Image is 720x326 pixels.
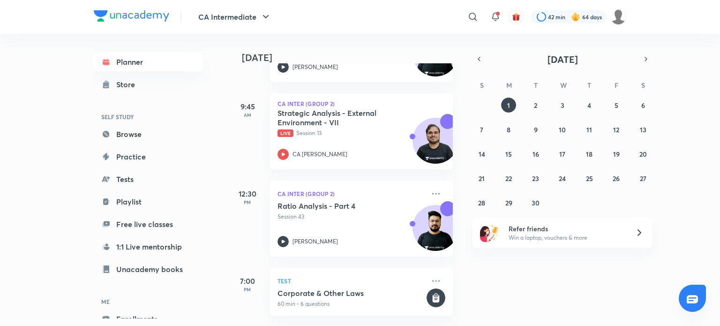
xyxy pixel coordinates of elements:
p: CA [PERSON_NAME] [292,150,347,159]
button: September 12, 2025 [609,122,624,137]
button: September 7, 2025 [474,122,489,137]
button: September 6, 2025 [636,98,651,113]
p: Session 43 [277,212,425,221]
button: September 11, 2025 [582,122,597,137]
abbr: September 10, 2025 [559,125,566,134]
button: September 26, 2025 [609,171,624,186]
abbr: September 20, 2025 [639,150,647,159]
button: September 23, 2025 [528,171,543,186]
span: [DATE] [547,53,578,66]
button: September 17, 2025 [555,146,570,161]
button: September 18, 2025 [582,146,597,161]
a: 1:1 Live mentorship [94,237,202,256]
h6: SELF STUDY [94,109,202,125]
button: September 10, 2025 [555,122,570,137]
h5: Strategic Analysis - External Environment - VII [277,108,394,127]
button: September 22, 2025 [501,171,516,186]
abbr: Tuesday [534,81,538,90]
button: September 15, 2025 [501,146,516,161]
p: Session 13 [277,129,425,137]
button: September 14, 2025 [474,146,489,161]
abbr: September 7, 2025 [480,125,483,134]
h5: Ratio Analysis - Part 4 [277,201,394,211]
abbr: September 8, 2025 [507,125,510,134]
a: Company Logo [94,10,169,24]
abbr: September 5, 2025 [615,101,618,110]
button: September 20, 2025 [636,146,651,161]
abbr: September 23, 2025 [532,174,539,183]
abbr: September 25, 2025 [586,174,593,183]
abbr: September 3, 2025 [561,101,564,110]
button: CA Intermediate [193,8,277,26]
p: PM [229,287,266,292]
button: September 25, 2025 [582,171,597,186]
abbr: September 26, 2025 [613,174,620,183]
p: AM [229,112,266,118]
button: September 30, 2025 [528,195,543,210]
h5: 7:00 [229,275,266,287]
img: avatar [512,13,520,21]
h5: 12:30 [229,188,266,199]
h4: [DATE] [242,52,462,63]
button: September 19, 2025 [609,146,624,161]
abbr: September 16, 2025 [532,150,539,159]
button: September 16, 2025 [528,146,543,161]
abbr: September 29, 2025 [505,198,512,207]
abbr: September 4, 2025 [587,101,591,110]
p: CA Inter (Group 2) [277,101,445,106]
p: Win a laptop, vouchers & more [509,234,624,242]
a: Browse [94,125,202,144]
img: referral [480,223,499,242]
button: September 24, 2025 [555,171,570,186]
h6: ME [94,294,202,310]
p: CA Inter (Group 2) [277,188,425,199]
a: Practice [94,147,202,166]
div: Store [116,79,141,90]
button: September 27, 2025 [636,171,651,186]
abbr: September 2, 2025 [534,101,537,110]
button: September 13, 2025 [636,122,651,137]
a: Free live classes [94,215,202,234]
abbr: September 19, 2025 [613,150,620,159]
button: September 4, 2025 [582,98,597,113]
abbr: September 28, 2025 [478,198,485,207]
abbr: September 14, 2025 [479,150,485,159]
p: Test [277,275,425,287]
h5: Corporate & Other Laws [277,288,425,298]
p: 60 min • 6 questions [277,300,425,308]
button: September 3, 2025 [555,98,570,113]
abbr: September 12, 2025 [613,125,619,134]
button: September 9, 2025 [528,122,543,137]
img: Company Logo [94,10,169,22]
button: [DATE] [486,53,639,66]
abbr: September 24, 2025 [559,174,566,183]
img: Avatar [413,210,458,255]
abbr: Sunday [480,81,484,90]
a: Store [94,75,202,94]
abbr: September 6, 2025 [641,101,645,110]
p: [PERSON_NAME] [292,63,338,71]
a: Planner [94,53,202,71]
p: [PERSON_NAME] [292,237,338,246]
abbr: September 15, 2025 [505,150,512,159]
a: Unacademy books [94,260,202,279]
button: avatar [509,9,524,24]
h5: 9:45 [229,101,266,112]
img: streak [571,12,580,22]
h6: Refer friends [509,224,624,234]
button: September 8, 2025 [501,122,516,137]
abbr: Saturday [641,81,645,90]
abbr: Monday [506,81,512,90]
abbr: September 18, 2025 [586,150,592,159]
button: September 5, 2025 [609,98,624,113]
button: September 28, 2025 [474,195,489,210]
abbr: September 1, 2025 [507,101,510,110]
button: September 29, 2025 [501,195,516,210]
abbr: September 22, 2025 [505,174,512,183]
abbr: Friday [615,81,618,90]
abbr: September 30, 2025 [532,198,540,207]
span: Live [277,129,293,137]
abbr: September 27, 2025 [640,174,646,183]
a: Tests [94,170,202,189]
abbr: September 21, 2025 [479,174,485,183]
